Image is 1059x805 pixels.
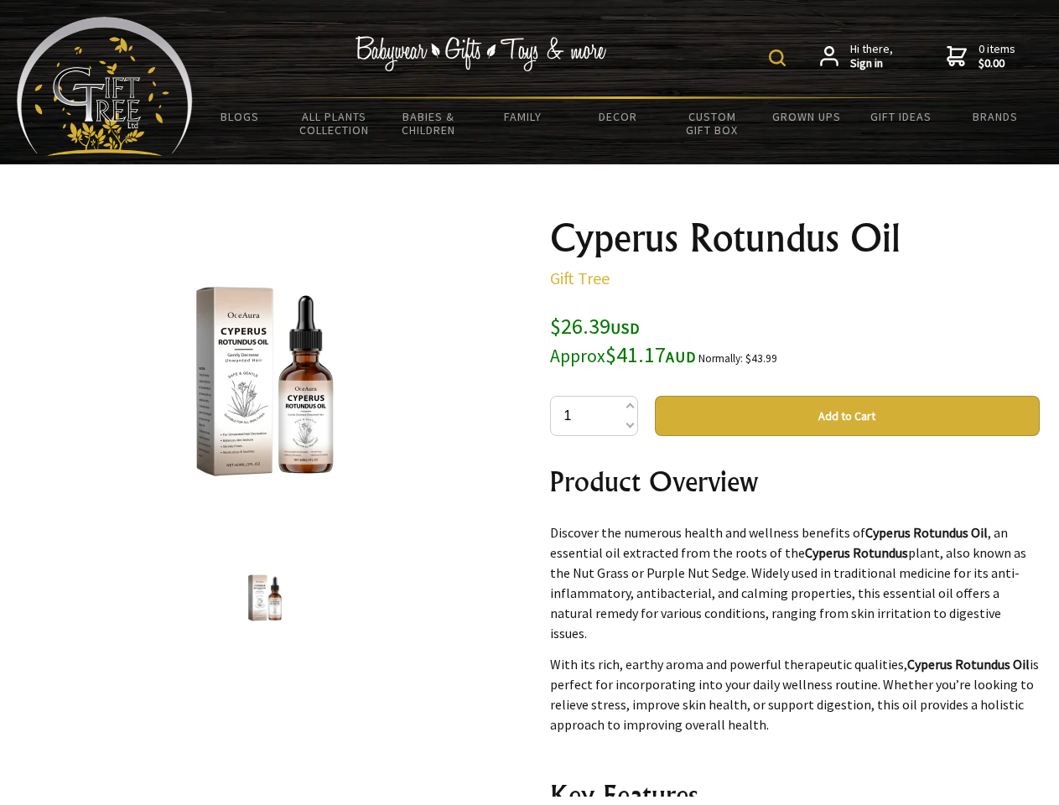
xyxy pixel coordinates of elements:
[193,99,288,134] a: BLOGS
[550,218,1040,258] h1: Cyperus Rotundus Oil
[550,461,1040,501] h2: Product Overview
[850,56,893,71] strong: Sign in
[550,654,1040,735] p: With its rich, earthy aroma and powerful therapeutic qualities, is perfect for incorporating into...
[698,351,777,366] small: Normally: $43.99
[947,42,1015,71] a: 0 items$0.00
[759,99,854,134] a: Grown Ups
[979,56,1015,71] strong: $0.00
[854,99,948,134] a: Gift Ideas
[288,99,382,148] a: All Plants Collection
[233,566,297,630] img: Cyperus Rotundus Oil
[550,267,610,288] a: Gift Tree
[382,99,476,148] a: Babies & Children
[570,99,665,134] a: Decor
[476,99,571,134] a: Family
[907,656,1030,673] strong: Cyperus Rotundus Oil
[805,544,908,561] strong: Cyperus Rotundus
[356,36,607,71] img: Babywear - Gifts - Toys & more
[948,99,1043,134] a: Brands
[979,41,1015,71] span: 0 items
[665,99,760,148] a: Custom Gift Box
[134,251,396,512] img: Cyperus Rotundus Oil
[850,42,893,71] span: Hi there,
[17,17,193,156] img: Babyware - Gifts - Toys and more...
[655,396,1040,436] button: Add to Cart
[550,522,1040,643] p: Discover the numerous health and wellness benefits of , an essential oil extracted from the roots...
[610,319,640,338] span: USD
[769,49,786,66] img: product search
[820,42,893,71] a: Hi there,Sign in
[666,347,696,366] span: AUD
[865,524,988,541] strong: Cyperus Rotundus Oil
[550,312,696,368] span: $26.39 $41.17
[550,345,605,367] small: Approx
